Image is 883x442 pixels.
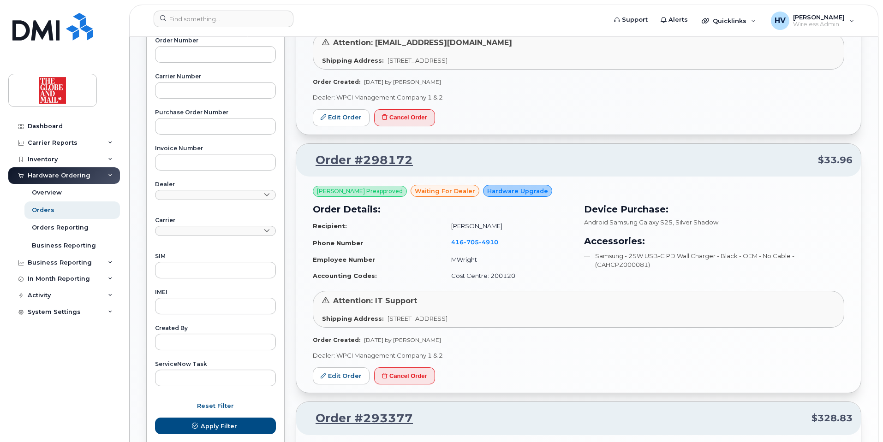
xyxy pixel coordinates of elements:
[322,315,384,322] strong: Shipping Address:
[443,268,573,284] td: Cost Centre: 200120
[155,182,276,187] label: Dealer
[313,367,370,384] a: Edit Order
[155,325,276,331] label: Created By
[155,397,276,414] button: Reset Filter
[479,238,498,246] span: 4910
[155,253,276,259] label: SIM
[155,218,276,223] label: Carrier
[793,21,845,28] span: Wireless Admin
[415,187,475,195] span: waiting for dealer
[388,315,447,322] span: [STREET_ADDRESS]
[695,12,763,30] div: Quicklinks
[713,17,746,24] span: Quicklinks
[443,218,573,234] td: [PERSON_NAME]
[443,252,573,268] td: MWright
[374,367,435,384] button: Cancel Order
[622,15,648,24] span: Support
[322,57,384,64] strong: Shipping Address:
[155,289,276,295] label: IMEI
[451,238,498,246] span: 416
[811,412,853,425] span: $328.83
[304,410,413,427] a: Order #293377
[654,11,694,29] a: Alerts
[155,146,276,151] label: Invoice Number
[313,256,375,263] strong: Employee Number
[464,238,479,246] span: 705
[155,418,276,434] button: Apply Filter
[584,234,844,248] h3: Accessories:
[668,15,688,24] span: Alerts
[364,336,441,343] span: [DATE] by [PERSON_NAME]
[388,57,447,64] span: [STREET_ADDRESS]
[197,401,234,410] span: Reset Filter
[313,336,360,343] strong: Order Created:
[155,74,276,79] label: Carrier Number
[313,222,347,230] strong: Recipient:
[818,153,853,167] span: $33.96
[608,11,654,29] a: Support
[374,109,435,126] button: Cancel Order
[313,93,844,102] p: Dealer: WPCI Management Company 1 & 2
[584,202,844,216] h3: Device Purchase:
[764,12,861,30] div: Herrera, Victor
[775,15,786,26] span: HV
[155,110,276,115] label: Purchase Order Number
[313,78,360,85] strong: Order Created:
[584,252,844,269] li: Samsung - 25W USB-C PD Wall Charger - Black - OEM - No Cable - (CAHCPZ000081)
[201,422,237,430] span: Apply Filter
[333,296,417,305] span: Attention: IT Support
[304,152,413,169] a: Order #298172
[487,187,548,195] span: Hardware Upgrade
[155,361,276,367] label: ServiceNow Task
[673,218,718,226] span: , Silver Shadow
[313,202,573,216] h3: Order Details:
[313,351,844,360] p: Dealer: WPCI Management Company 1 & 2
[155,38,276,43] label: Order Number
[584,218,673,226] span: Android Samsung Galaxy S25
[313,109,370,126] a: Edit Order
[154,11,293,27] input: Find something...
[451,238,509,246] a: 4167054910
[364,78,441,85] span: [DATE] by [PERSON_NAME]
[333,38,512,47] span: Attention: [EMAIL_ADDRESS][DOMAIN_NAME]
[793,13,845,21] span: [PERSON_NAME]
[313,272,377,279] strong: Accounting Codes:
[313,239,363,247] strong: Phone Number
[317,187,403,195] span: [PERSON_NAME] Preapproved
